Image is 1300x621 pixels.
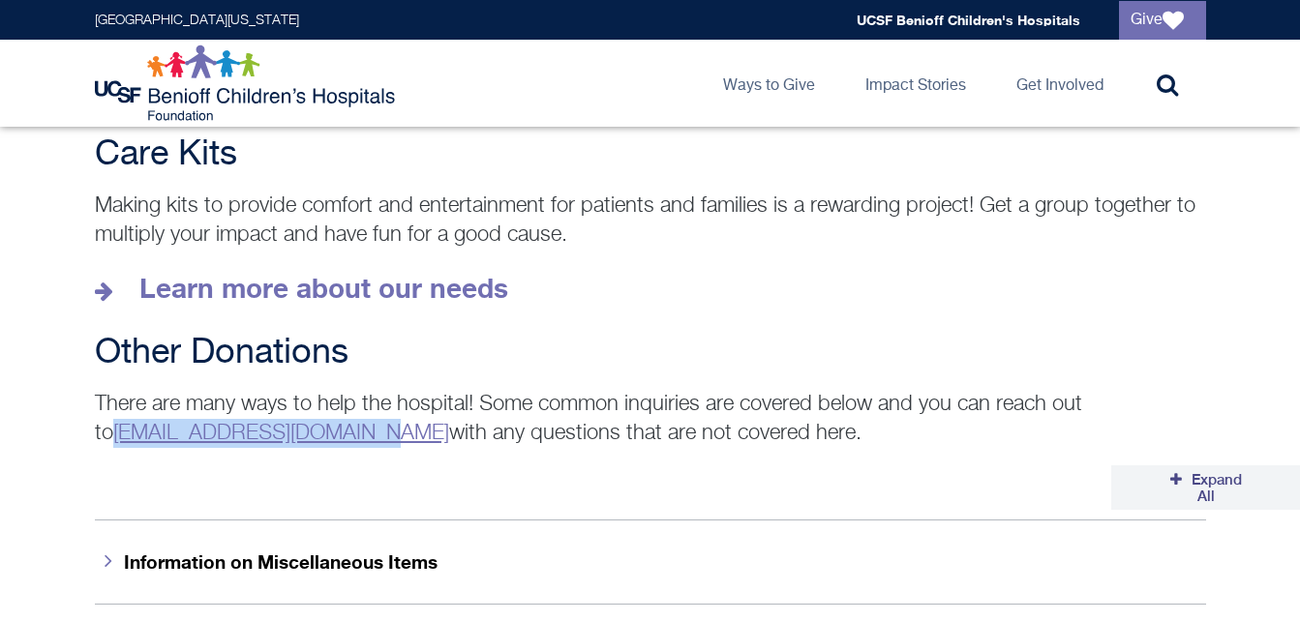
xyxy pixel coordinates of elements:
strong: Learn more about our needs [139,272,508,304]
h2: Care Kits [95,135,1206,174]
p: Making kits to provide comfort and entertainment for patients and families is a rewarding project... [95,192,1206,250]
a: [GEOGRAPHIC_DATA][US_STATE] [95,14,299,27]
button: Information on Miscellaneous Items [95,519,1206,604]
a: Ways to Give [708,40,831,127]
img: Logo for UCSF Benioff Children's Hospitals Foundation [95,44,400,122]
p: There are many ways to help the hospital! Some common inquiries are covered below and you can rea... [95,390,1206,448]
a: UCSF Benioff Children's Hospitals [857,12,1080,28]
a: donategoods.BCH@ucsf.edu [113,423,449,444]
a: Give [1119,1,1206,40]
a: Impact Stories [850,40,982,127]
span: Expand All [1192,471,1242,504]
a: Learn more about our needs [95,277,508,304]
h2: Other Donations [95,334,1206,372]
a: Get Involved [1001,40,1119,127]
button: Collapse All Accordions [1111,465,1300,510]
